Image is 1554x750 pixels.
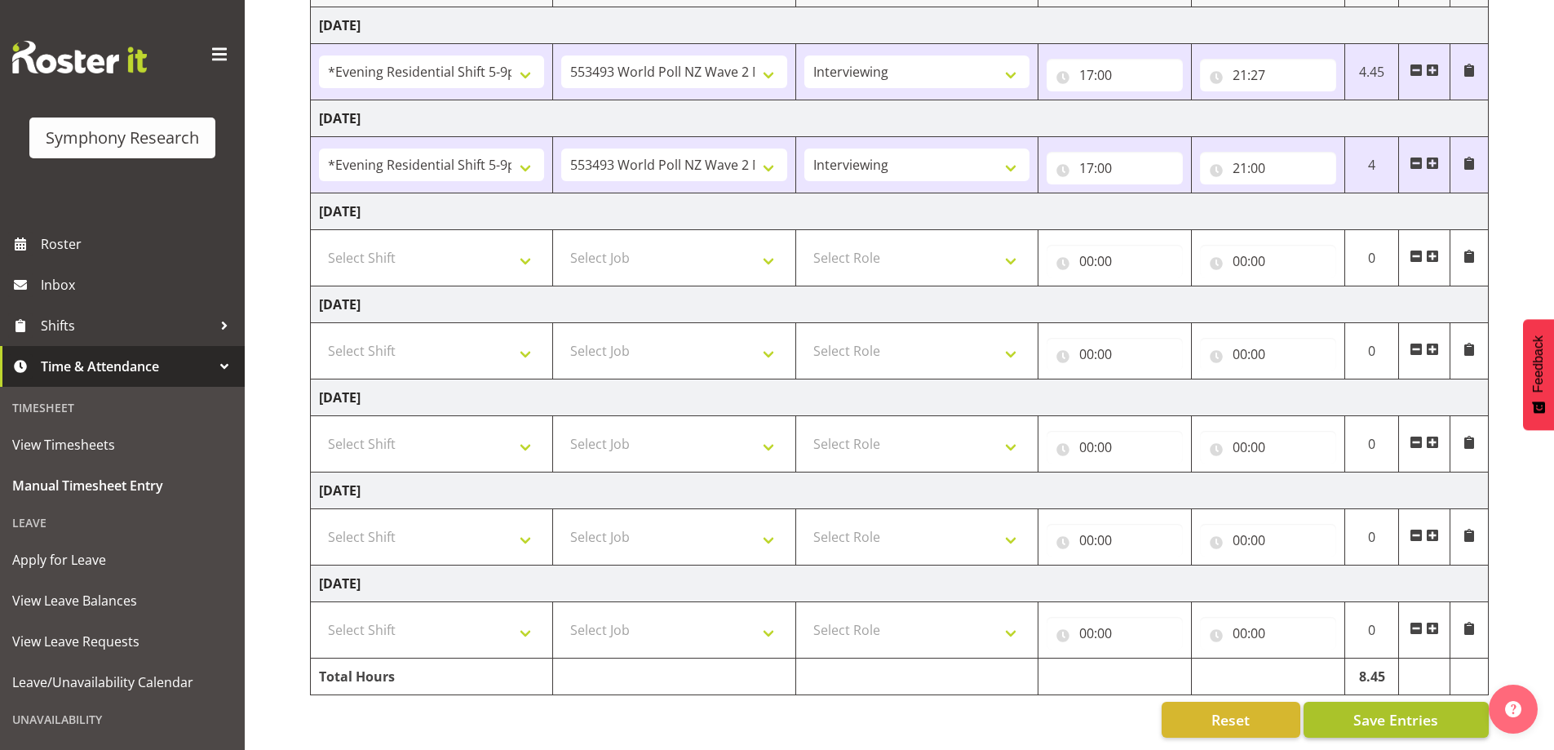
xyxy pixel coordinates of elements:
td: 0 [1344,323,1399,379]
span: Inbox [41,273,237,297]
span: Feedback [1531,335,1546,393]
a: Apply for Leave [4,539,241,580]
a: View Leave Balances [4,580,241,621]
span: Shifts [41,313,212,338]
input: Click to select... [1200,431,1336,464]
div: Unavailability [4,703,241,736]
input: Click to select... [1200,152,1336,184]
input: Click to select... [1200,524,1336,557]
input: Click to select... [1047,338,1183,371]
span: Apply for Leave [12,548,232,572]
td: 0 [1344,602,1399,659]
a: View Leave Requests [4,621,241,662]
td: [DATE] [311,193,1489,230]
td: 0 [1344,509,1399,566]
input: Click to select... [1047,617,1183,650]
span: Leave/Unavailability Calendar [12,670,232,695]
td: [DATE] [311,100,1489,137]
td: [DATE] [311,566,1489,602]
td: 4.45 [1344,44,1399,100]
td: 8.45 [1344,659,1399,695]
td: 4 [1344,137,1399,193]
td: 0 [1344,416,1399,473]
img: help-xxl-2.png [1505,701,1521,717]
div: Timesheet [4,391,241,424]
input: Click to select... [1047,245,1183,277]
div: Leave [4,506,241,539]
input: Click to select... [1047,431,1183,464]
a: Manual Timesheet Entry [4,465,241,506]
span: View Timesheets [12,433,232,457]
div: Symphony Research [46,126,199,150]
span: Save Entries [1353,709,1438,730]
input: Click to select... [1200,338,1336,371]
a: View Timesheets [4,424,241,465]
input: Click to select... [1200,617,1336,650]
span: Manual Timesheet Entry [12,473,232,498]
span: View Leave Requests [12,629,232,654]
span: Reset [1211,709,1250,730]
td: [DATE] [311,286,1489,323]
button: Save Entries [1304,702,1489,738]
img: Rosterit website logo [12,41,147,73]
td: Total Hours [311,659,553,695]
input: Click to select... [1200,245,1336,277]
a: Leave/Unavailability Calendar [4,662,241,703]
span: Time & Attendance [41,354,212,379]
span: View Leave Balances [12,588,232,613]
button: Feedback - Show survey [1523,319,1554,430]
td: [DATE] [311,379,1489,416]
input: Click to select... [1047,524,1183,557]
span: Roster [41,232,237,256]
button: Reset [1162,702,1300,738]
input: Click to select... [1047,59,1183,91]
input: Click to select... [1047,152,1183,184]
td: [DATE] [311,473,1489,509]
input: Click to select... [1200,59,1336,91]
td: [DATE] [311,7,1489,44]
td: 0 [1344,230,1399,286]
